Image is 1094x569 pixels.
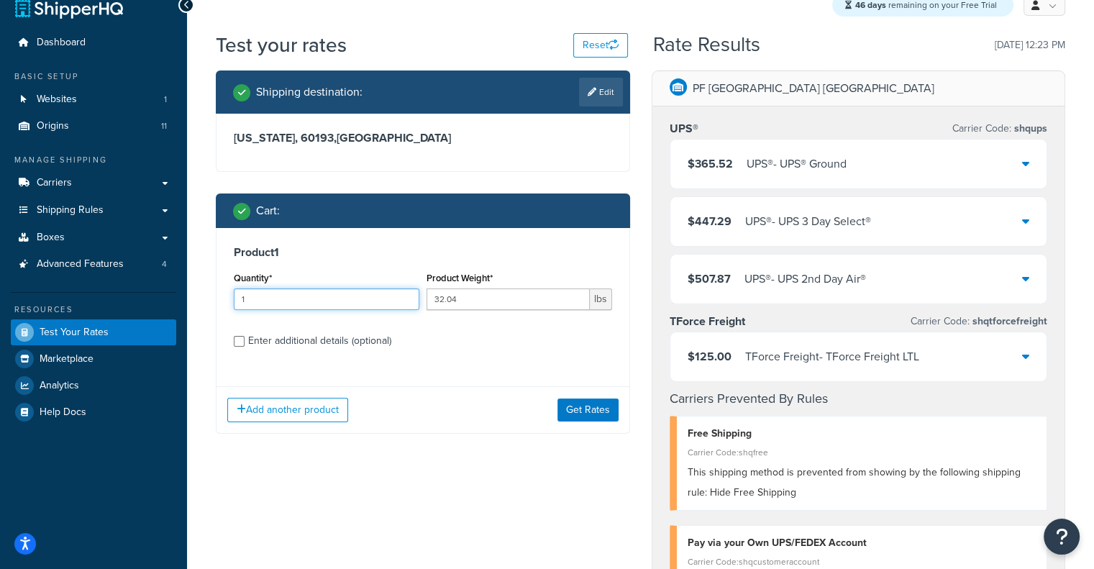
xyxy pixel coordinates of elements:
span: $125.00 [688,348,731,365]
a: Dashboard [11,29,176,56]
li: Advanced Features [11,251,176,278]
div: Pay via your Own UPS/FEDEX Account [688,533,1036,553]
span: Boxes [37,232,65,244]
a: Help Docs [11,399,176,425]
h1: Test your rates [216,31,347,59]
p: PF [GEOGRAPHIC_DATA] [GEOGRAPHIC_DATA] [693,78,934,99]
div: Free Shipping [688,424,1036,444]
span: 1 [164,94,167,106]
a: Test Your Rates [11,319,176,345]
span: Marketplace [40,353,94,365]
a: Advanced Features4 [11,251,176,278]
button: Reset [573,33,628,58]
li: Origins [11,113,176,140]
h2: Cart : [256,204,280,217]
h3: [US_STATE], 60193 , [GEOGRAPHIC_DATA] [234,131,612,145]
span: Test Your Rates [40,327,109,339]
a: Carriers [11,170,176,196]
label: Quantity* [234,273,272,283]
p: [DATE] 12:23 PM [995,35,1065,55]
div: Basic Setup [11,70,176,83]
span: Advanced Features [37,258,124,270]
a: Websites1 [11,86,176,113]
input: 0.00 [427,288,590,310]
span: Carriers [37,177,72,189]
div: UPS® - UPS 2nd Day Air® [744,269,866,289]
button: Open Resource Center [1044,519,1080,555]
span: Shipping Rules [37,204,104,217]
span: This shipping method is prevented from showing by the following shipping rule: Hide Free Shipping [688,465,1021,500]
span: Origins [37,120,69,132]
span: $507.87 [688,270,731,287]
span: shqups [1011,121,1047,136]
h3: TForce Freight [670,314,745,329]
li: Websites [11,86,176,113]
span: shqtforcefreight [970,314,1047,329]
h2: Shipping destination : [256,86,363,99]
div: Resources [11,304,176,316]
div: Enter additional details (optional) [248,331,391,351]
a: Analytics [11,373,176,399]
label: Product Weight* [427,273,493,283]
button: Add another product [227,398,348,422]
span: lbs [590,288,612,310]
h3: UPS® [670,122,698,136]
span: 11 [161,120,167,132]
span: Analytics [40,380,79,392]
a: Origins11 [11,113,176,140]
span: Dashboard [37,37,86,49]
span: Help Docs [40,406,86,419]
div: Manage Shipping [11,154,176,166]
a: Shipping Rules [11,197,176,224]
span: 4 [162,258,167,270]
button: Get Rates [557,399,619,422]
a: Boxes [11,224,176,251]
span: $447.29 [688,213,731,229]
div: UPS® - UPS 3 Day Select® [745,211,871,232]
div: Carrier Code: shqfree [688,442,1036,463]
input: Enter additional details (optional) [234,336,245,347]
h4: Carriers Prevented By Rules [670,389,1048,409]
p: Carrier Code: [952,119,1047,139]
h3: Product 1 [234,245,612,260]
div: UPS® - UPS® Ground [747,154,847,174]
input: 0.0 [234,288,419,310]
span: $365.52 [688,155,733,172]
a: Marketplace [11,346,176,372]
div: TForce Freight - TForce Freight LTL [745,347,919,367]
span: Websites [37,94,77,106]
a: Edit [579,78,623,106]
h2: Rate Results [653,34,760,56]
p: Carrier Code: [911,311,1047,332]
